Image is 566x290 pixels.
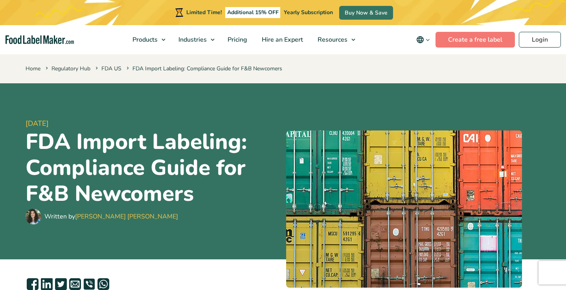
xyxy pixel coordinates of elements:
[130,35,158,44] span: Products
[519,32,561,48] a: Login
[125,25,169,54] a: Products
[44,212,178,221] div: Written by
[225,35,248,44] span: Pricing
[26,118,280,129] span: [DATE]
[259,35,304,44] span: Hire an Expert
[51,65,90,72] a: Regulatory Hub
[26,209,41,224] img: Maria Abi Hanna - Food Label Maker
[186,9,222,16] span: Limited Time!
[101,65,121,72] a: FDA US
[284,9,333,16] span: Yearly Subscription
[255,25,309,54] a: Hire an Expert
[171,25,219,54] a: Industries
[311,25,359,54] a: Resources
[26,129,280,207] h1: FDA Import Labeling: Compliance Guide for F&B Newcomers
[339,6,393,20] a: Buy Now & Save
[225,7,281,18] span: Additional 15% OFF
[26,65,40,72] a: Home
[436,32,515,48] a: Create a free label
[315,35,348,44] span: Resources
[176,35,208,44] span: Industries
[221,25,253,54] a: Pricing
[75,212,178,221] a: [PERSON_NAME] [PERSON_NAME]
[125,65,282,72] span: FDA Import Labeling: Compliance Guide for F&B Newcomers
